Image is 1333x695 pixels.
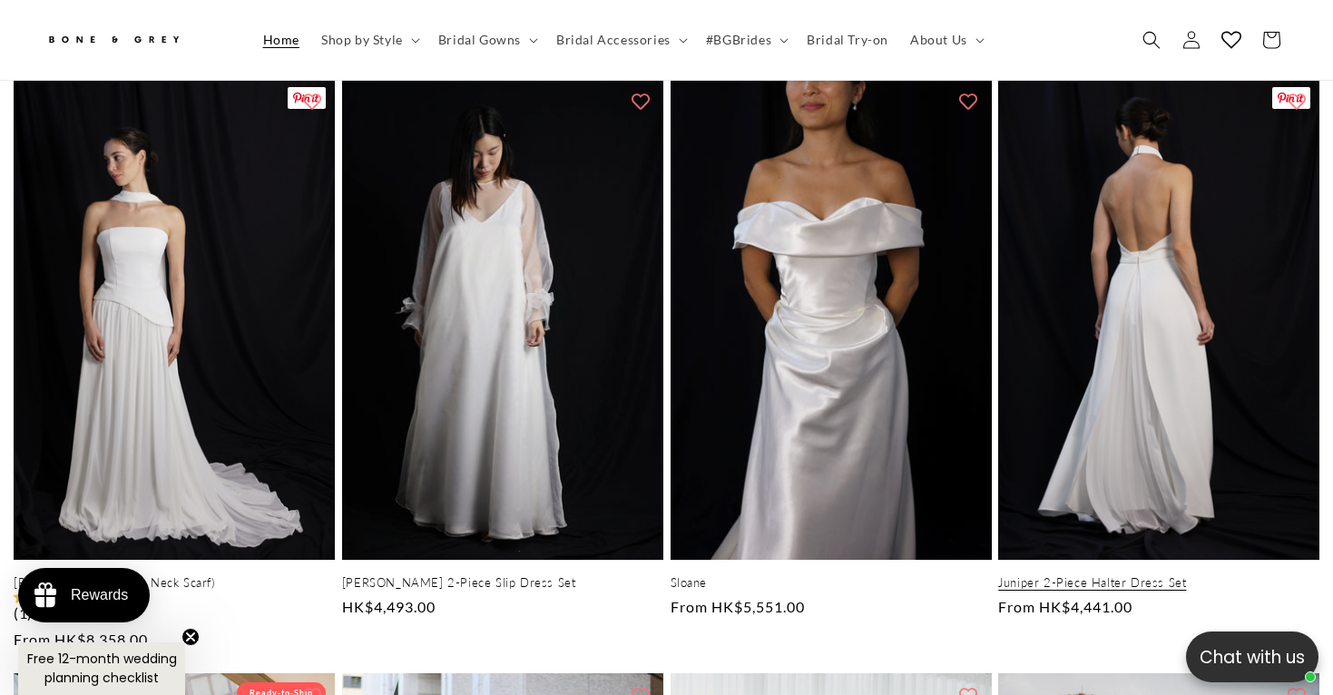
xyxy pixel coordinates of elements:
a: Sloane [671,575,992,591]
img: Bone and Grey Bridal [45,25,181,55]
span: Shop by Style [321,32,403,48]
a: Bridal Try-on [796,21,899,59]
button: Add to wishlist [622,83,659,119]
span: Bridal Accessories [556,32,671,48]
div: Rewards [71,587,128,603]
a: Juniper 2-Piece Halter Dress Set [998,575,1319,591]
button: Open chatbox [1186,631,1318,682]
button: Add to wishlist [950,83,986,119]
a: [PERSON_NAME] (with Neck Scarf) [14,575,335,591]
div: Free 12-month wedding planning checklistClose teaser [18,642,185,695]
p: Chat with us [1186,644,1318,671]
span: #BGBrides [706,32,771,48]
summary: #BGBrides [695,21,796,59]
summary: About Us [899,21,992,59]
button: Add to wishlist [294,83,330,119]
summary: Bridal Accessories [545,21,695,59]
a: Home [252,21,310,59]
button: Close teaser [181,628,200,646]
summary: Shop by Style [310,21,427,59]
span: Bridal Try-on [807,32,888,48]
span: Free 12-month wedding planning checklist [27,650,177,687]
a: Bone and Grey Bridal [39,18,234,62]
span: Home [263,32,299,48]
a: [PERSON_NAME] 2-Piece Slip Dress Set [342,575,663,591]
summary: Search [1132,20,1171,60]
span: Bridal Gowns [438,32,521,48]
summary: Bridal Gowns [427,21,545,59]
button: Add to wishlist [1279,83,1315,119]
span: About Us [910,32,967,48]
